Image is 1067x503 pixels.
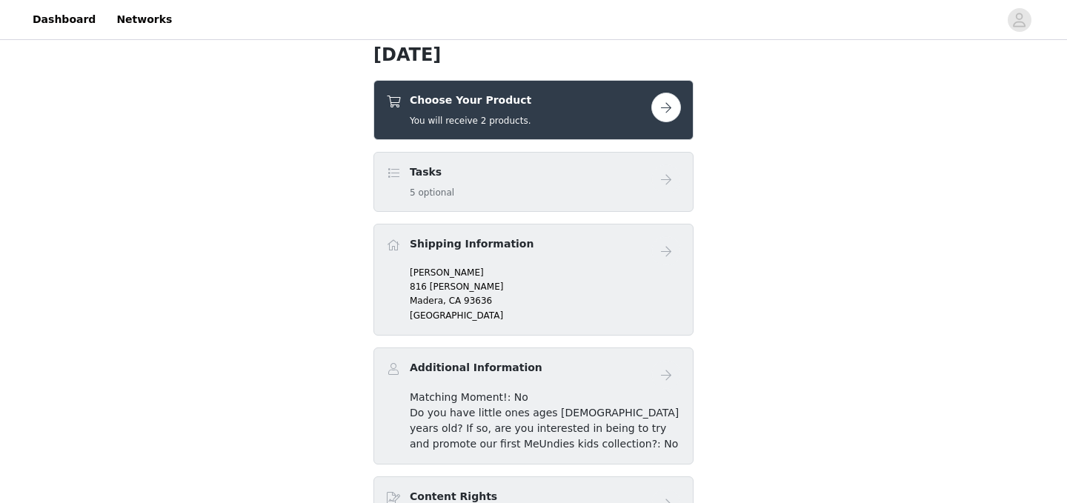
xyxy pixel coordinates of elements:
[107,3,181,36] a: Networks
[373,41,694,68] h1: [DATE]
[410,407,679,450] span: Do you have little ones ages [DEMOGRAPHIC_DATA] years old? If so, are you interested in being to ...
[410,186,454,199] h5: 5 optional
[410,391,528,403] span: Matching Moment!: No
[373,80,694,140] div: Choose Your Product
[410,93,531,108] h4: Choose Your Product
[410,360,542,376] h4: Additional Information
[373,152,694,212] div: Tasks
[410,266,681,279] p: [PERSON_NAME]
[373,347,694,464] div: Additional Information
[410,280,681,293] p: 816 [PERSON_NAME]
[24,3,104,36] a: Dashboard
[410,296,446,306] span: Madera,
[410,164,454,180] h4: Tasks
[464,296,492,306] span: 93636
[373,224,694,336] div: Shipping Information
[410,236,533,252] h4: Shipping Information
[1012,8,1026,32] div: avatar
[410,309,681,322] p: [GEOGRAPHIC_DATA]
[410,114,531,127] h5: You will receive 2 products.
[449,296,462,306] span: CA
